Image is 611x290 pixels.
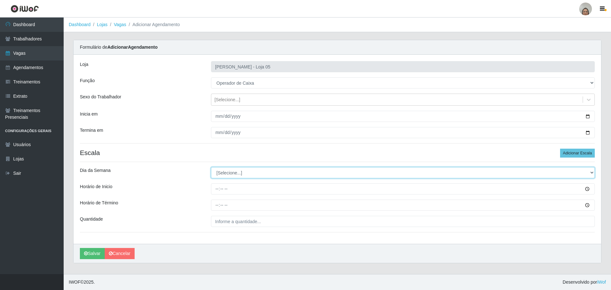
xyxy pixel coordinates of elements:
button: Adicionar Escala [560,149,595,158]
span: IWOF [69,279,81,285]
nav: breadcrumb [64,18,611,32]
span: © 2025 . [69,279,95,286]
input: 00/00/0000 [211,127,595,138]
input: 00/00/0000 [211,111,595,122]
label: Dia da Semana [80,167,111,174]
span: Desenvolvido por [563,279,606,286]
input: 00:00 [211,200,595,211]
h4: Escala [80,149,595,157]
a: iWof [597,279,606,285]
label: Sexo do Trabalhador [80,94,121,100]
div: [Selecione...] [214,96,240,103]
a: Cancelar [105,248,135,259]
a: Vagas [114,22,126,27]
label: Horário de Término [80,200,118,206]
input: Informe a quantidade... [211,216,595,227]
label: Quantidade [80,216,103,223]
a: Dashboard [69,22,91,27]
li: Adicionar Agendamento [126,21,180,28]
button: Salvar [80,248,105,259]
img: CoreUI Logo [11,5,39,13]
label: Inicia em [80,111,98,117]
label: Loja [80,61,88,68]
strong: Adicionar Agendamento [107,45,158,50]
label: Termina em [80,127,103,134]
input: 00:00 [211,183,595,195]
a: Lojas [97,22,107,27]
div: Formulário de [74,40,601,55]
label: Função [80,77,95,84]
label: Horário de Inicio [80,183,112,190]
